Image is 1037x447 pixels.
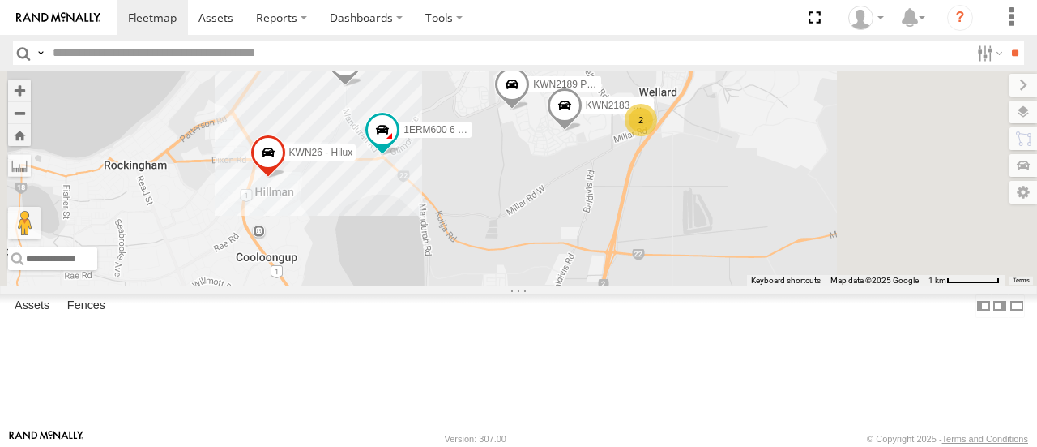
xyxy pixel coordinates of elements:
[533,80,660,91] span: KWN2189 Playground Officer
[992,294,1008,318] label: Dock Summary Table to the Right
[403,124,537,135] span: 1ERM600 6 [PERSON_NAME]
[8,207,41,239] button: Drag Pegman onto the map to open Street View
[942,434,1028,444] a: Terms and Conditions
[586,100,706,111] span: KWN2183 Waste Education
[867,434,1028,444] div: © Copyright 2025 -
[971,41,1005,65] label: Search Filter Options
[843,6,890,30] div: Andrew Fisher
[8,124,31,146] button: Zoom Home
[625,104,657,136] div: 2
[59,295,113,318] label: Fences
[947,5,973,31] i: ?
[1013,277,1030,283] a: Terms (opens in new tab)
[751,275,821,286] button: Keyboard shortcuts
[289,148,353,159] span: KWN26 - Hilux
[34,41,47,65] label: Search Query
[9,431,83,447] a: Visit our Website
[975,294,992,318] label: Dock Summary Table to the Left
[1009,181,1037,204] label: Map Settings
[445,434,506,444] div: Version: 307.00
[924,275,1005,286] button: Map Scale: 1 km per 62 pixels
[6,295,58,318] label: Assets
[8,80,31,101] button: Zoom in
[928,276,946,285] span: 1 km
[8,154,31,177] label: Measure
[16,12,100,24] img: rand-logo.svg
[8,101,31,124] button: Zoom out
[1009,294,1025,318] label: Hide Summary Table
[830,276,919,285] span: Map data ©2025 Google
